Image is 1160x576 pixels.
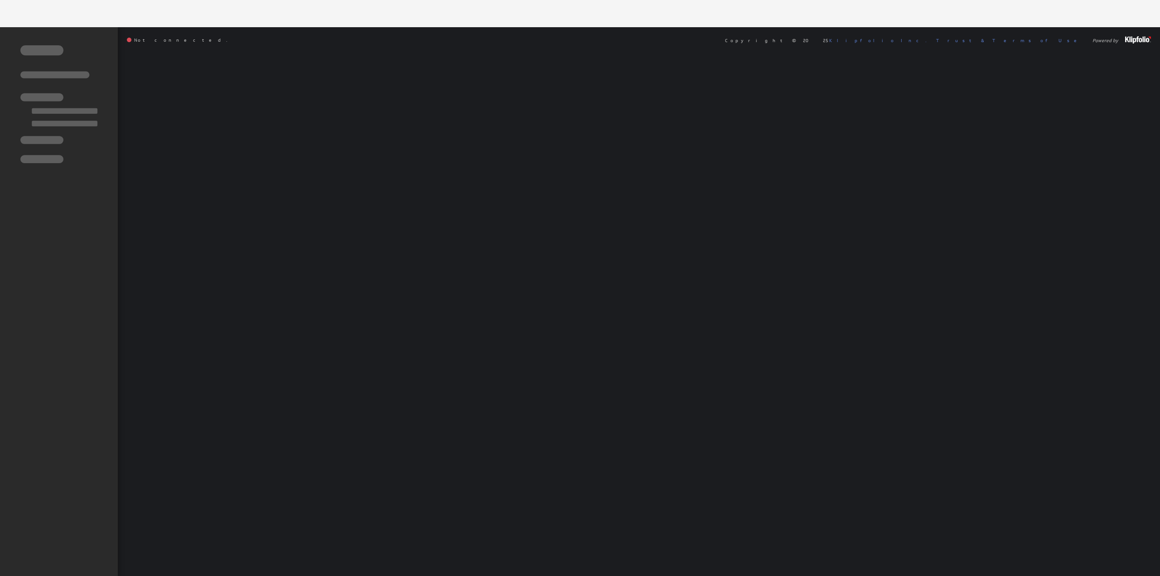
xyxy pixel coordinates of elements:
[936,37,1083,44] a: Trust & Terms of Use
[127,38,227,43] span: Not connected.
[20,45,97,163] img: skeleton-sidenav.svg
[1125,36,1151,44] img: logo-footer.png
[829,37,927,44] a: Klipfolio Inc.
[725,38,927,43] span: Copyright © 2025
[1092,38,1118,43] span: Powered by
